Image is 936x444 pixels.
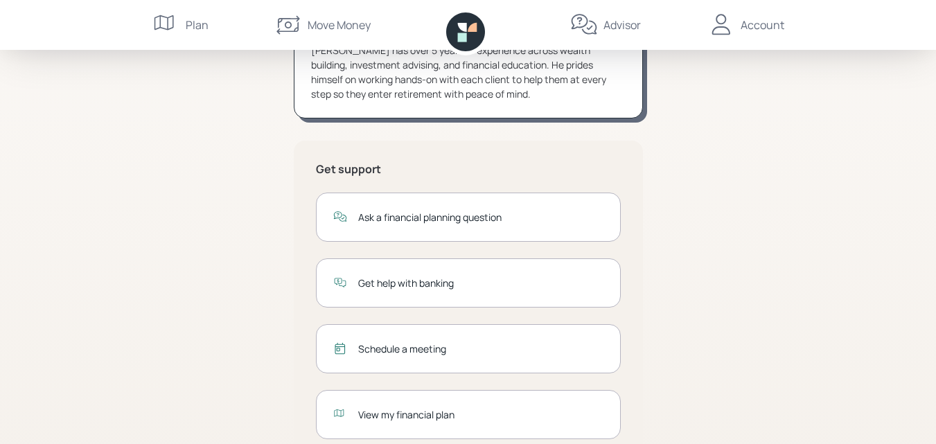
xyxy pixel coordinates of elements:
[603,17,641,33] div: Advisor
[316,163,621,176] h5: Get support
[311,43,626,101] div: [PERSON_NAME] has over 5 years of experience across wealth building, investment advising, and fin...
[308,17,371,33] div: Move Money
[186,17,209,33] div: Plan
[358,210,603,224] div: Ask a financial planning question
[358,407,603,422] div: View my financial plan
[358,276,603,290] div: Get help with banking
[741,17,784,33] div: Account
[358,341,603,356] div: Schedule a meeting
